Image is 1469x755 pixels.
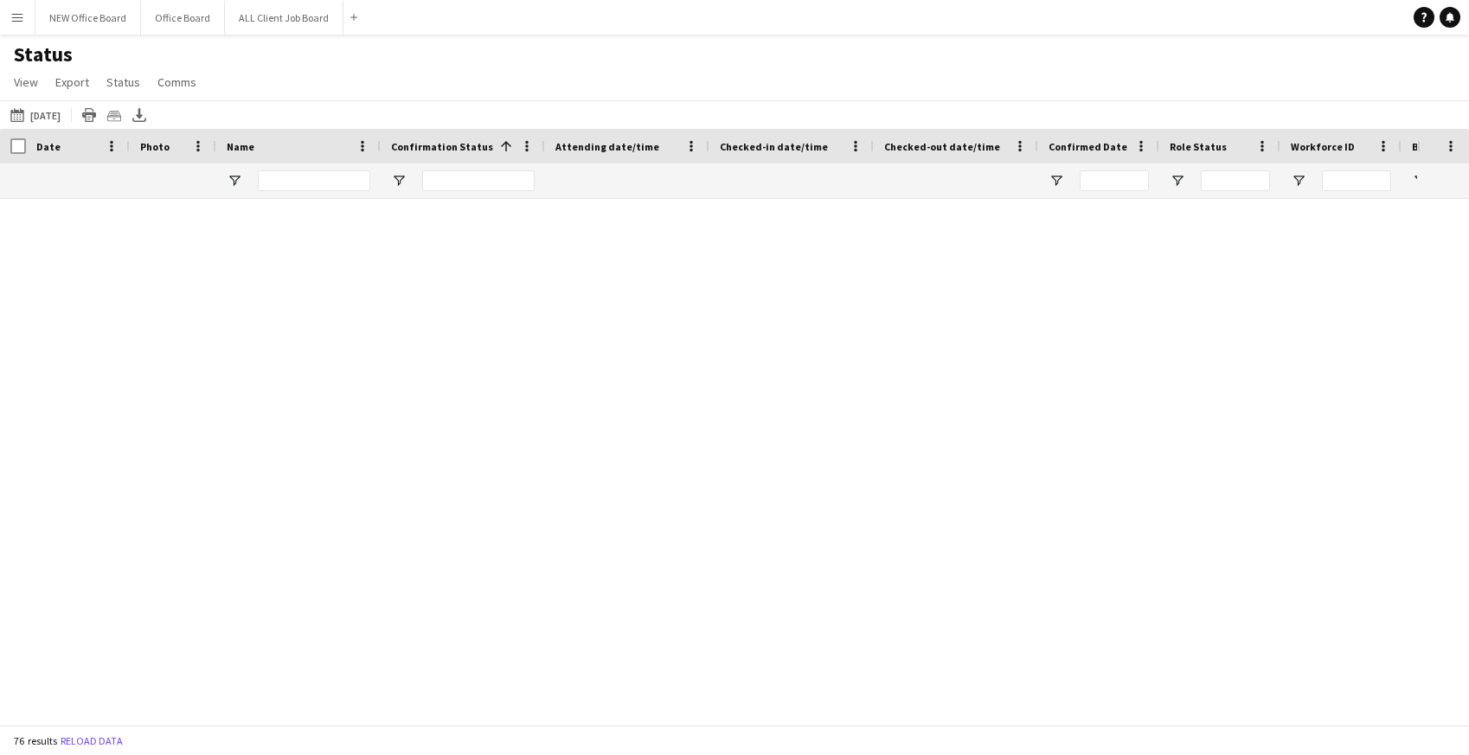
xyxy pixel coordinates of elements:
span: Confirmed Date [1049,140,1127,153]
span: Confirmation Status [391,140,493,153]
span: Attending date/time [555,140,659,153]
input: Confirmation Status Filter Input [422,170,535,191]
span: Status [106,74,140,90]
input: Role Status Filter Input [1201,170,1270,191]
app-action-btn: Crew files as ZIP [104,105,125,125]
button: Open Filter Menu [1291,173,1306,189]
button: ALL Client Job Board [225,1,343,35]
span: View [14,74,38,90]
button: Reload data [57,732,126,751]
app-action-btn: Print [79,105,99,125]
span: Photo [140,140,170,153]
button: Open Filter Menu [1412,173,1427,189]
span: Name [227,140,254,153]
a: View [7,71,45,93]
button: NEW Office Board [35,1,141,35]
app-action-btn: Export XLSX [129,105,150,125]
span: Date [36,140,61,153]
input: Workforce ID Filter Input [1322,170,1391,191]
span: Workforce ID [1291,140,1355,153]
button: Open Filter Menu [1170,173,1185,189]
a: Comms [151,71,203,93]
span: Checked-out date/time [884,140,1000,153]
span: Board [1412,140,1442,153]
a: Status [99,71,147,93]
button: Open Filter Menu [227,173,242,189]
span: Role Status [1170,140,1227,153]
button: [DATE] [7,105,64,125]
button: Office Board [141,1,225,35]
span: Checked-in date/time [720,140,828,153]
button: Open Filter Menu [1049,173,1064,189]
input: Name Filter Input [258,170,370,191]
input: Confirmed Date Filter Input [1080,170,1149,191]
span: Export [55,74,89,90]
span: Comms [157,74,196,90]
button: Open Filter Menu [391,173,407,189]
a: Export [48,71,96,93]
